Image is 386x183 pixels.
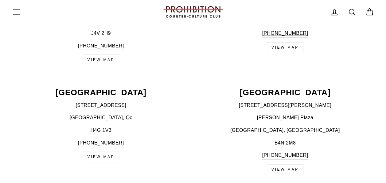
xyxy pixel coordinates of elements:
[78,139,124,147] a: [PHONE_NUMBER]
[12,114,190,122] p: [GEOGRAPHIC_DATA], Qc
[12,88,190,97] p: [GEOGRAPHIC_DATA]
[197,101,374,109] p: [STREET_ADDRESS][PERSON_NAME]
[197,126,374,134] p: [GEOGRAPHIC_DATA], [GEOGRAPHIC_DATA]
[267,42,303,53] a: VIEW MAP
[78,42,124,50] a: [PHONE_NUMBER]
[197,114,374,122] p: [PERSON_NAME] Plaza
[267,164,303,175] a: VIEW MAP
[83,152,119,162] a: VIEW MAP
[12,29,190,37] p: J4V 2H9
[83,55,119,65] a: VIEW MAP
[12,101,190,109] p: [STREET_ADDRESS]
[197,139,374,147] p: B4N 2M8
[197,88,374,97] p: [GEOGRAPHIC_DATA]
[162,6,224,18] img: PROHIBITION COUNTER-CULTURE CLUB
[262,30,308,36] span: [PHONE_NUMBER]
[12,126,190,134] p: H4G 1V3
[262,151,308,160] a: [PHONE_NUMBER]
